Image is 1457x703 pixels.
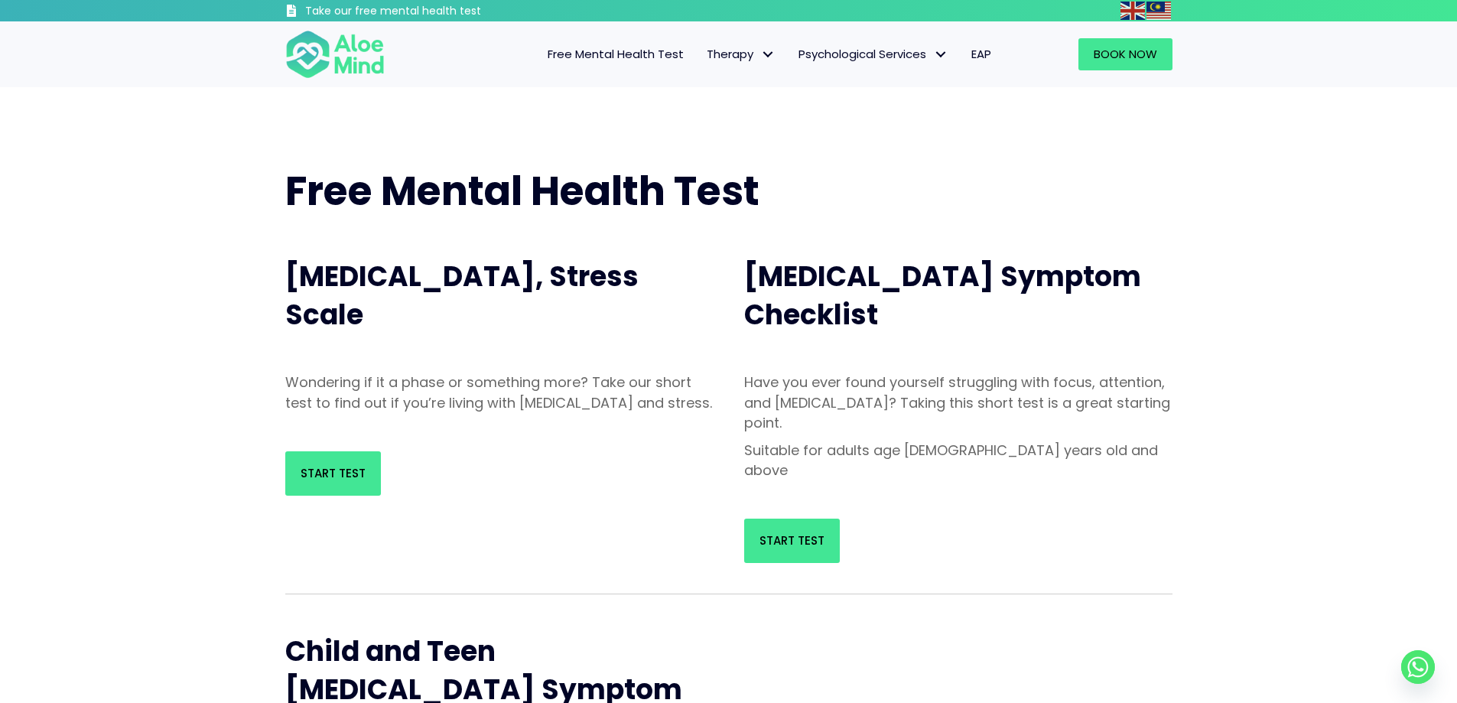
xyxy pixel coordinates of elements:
[930,44,952,66] span: Psychological Services: submenu
[1094,46,1157,62] span: Book Now
[1401,650,1435,684] a: Whatsapp
[301,465,366,481] span: Start Test
[759,532,824,548] span: Start Test
[285,451,381,496] a: Start Test
[285,373,714,412] p: Wondering if it a phase or something more? Take our short test to find out if you’re living with ...
[1146,2,1171,20] img: ms
[285,4,563,21] a: Take our free mental health test
[305,4,563,19] h3: Take our free mental health test
[405,38,1003,70] nav: Menu
[798,46,948,62] span: Psychological Services
[971,46,991,62] span: EAP
[744,257,1141,334] span: [MEDICAL_DATA] Symptom Checklist
[1120,2,1145,20] img: en
[960,38,1003,70] a: EAP
[536,38,695,70] a: Free Mental Health Test
[285,257,639,334] span: [MEDICAL_DATA], Stress Scale
[1120,2,1146,19] a: English
[744,441,1172,480] p: Suitable for adults age [DEMOGRAPHIC_DATA] years old and above
[695,38,787,70] a: TherapyTherapy: submenu
[285,29,385,80] img: Aloe mind Logo
[1078,38,1172,70] a: Book Now
[787,38,960,70] a: Psychological ServicesPsychological Services: submenu
[548,46,684,62] span: Free Mental Health Test
[744,373,1172,432] p: Have you ever found yourself struggling with focus, attention, and [MEDICAL_DATA]? Taking this sh...
[707,46,776,62] span: Therapy
[744,519,840,563] a: Start Test
[1146,2,1172,19] a: Malay
[757,44,779,66] span: Therapy: submenu
[285,163,759,219] span: Free Mental Health Test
